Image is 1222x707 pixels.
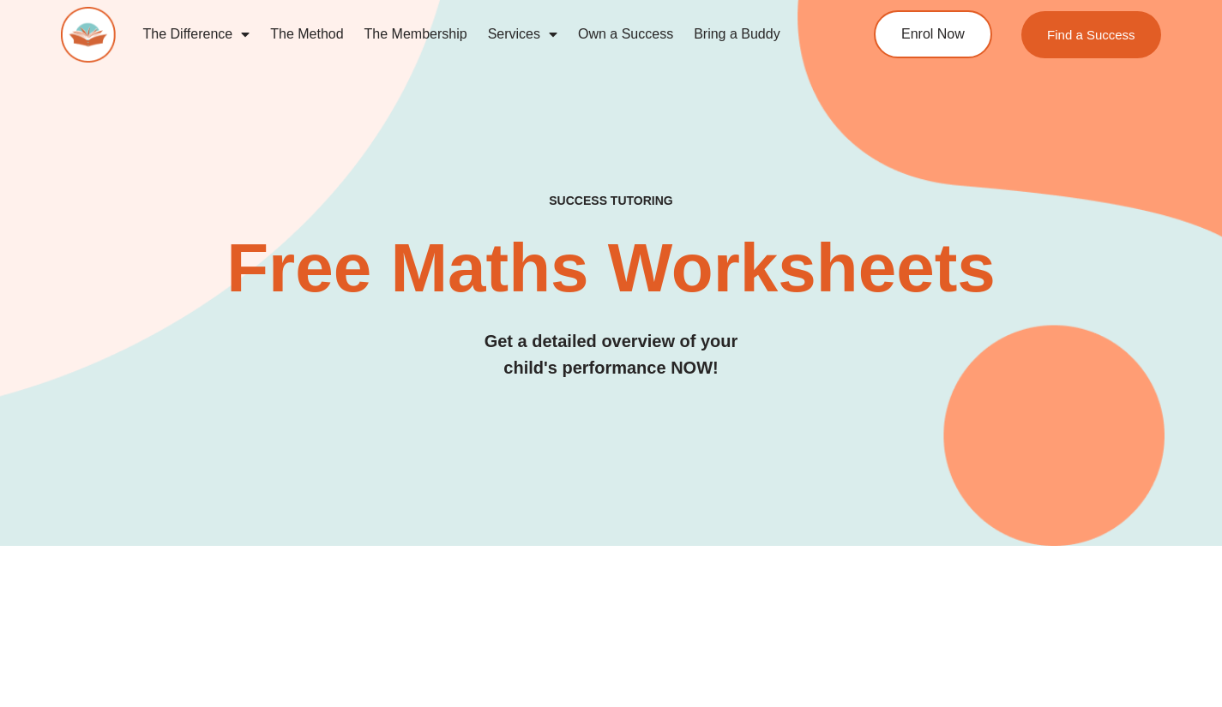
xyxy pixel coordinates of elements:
[683,15,791,54] a: Bring a Buddy
[901,27,965,41] span: Enrol Now
[1021,11,1161,58] a: Find a Success
[133,15,811,54] nav: Menu
[61,234,1161,303] h2: Free Maths Worksheets​
[61,194,1161,208] h4: SUCCESS TUTORING​
[133,15,261,54] a: The Difference
[478,15,568,54] a: Services
[874,10,992,58] a: Enrol Now
[1047,28,1135,41] span: Find a Success
[61,328,1161,381] h3: Get a detailed overview of your child's performance NOW!
[568,15,683,54] a: Own a Success
[354,15,478,54] a: The Membership
[260,15,353,54] a: The Method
